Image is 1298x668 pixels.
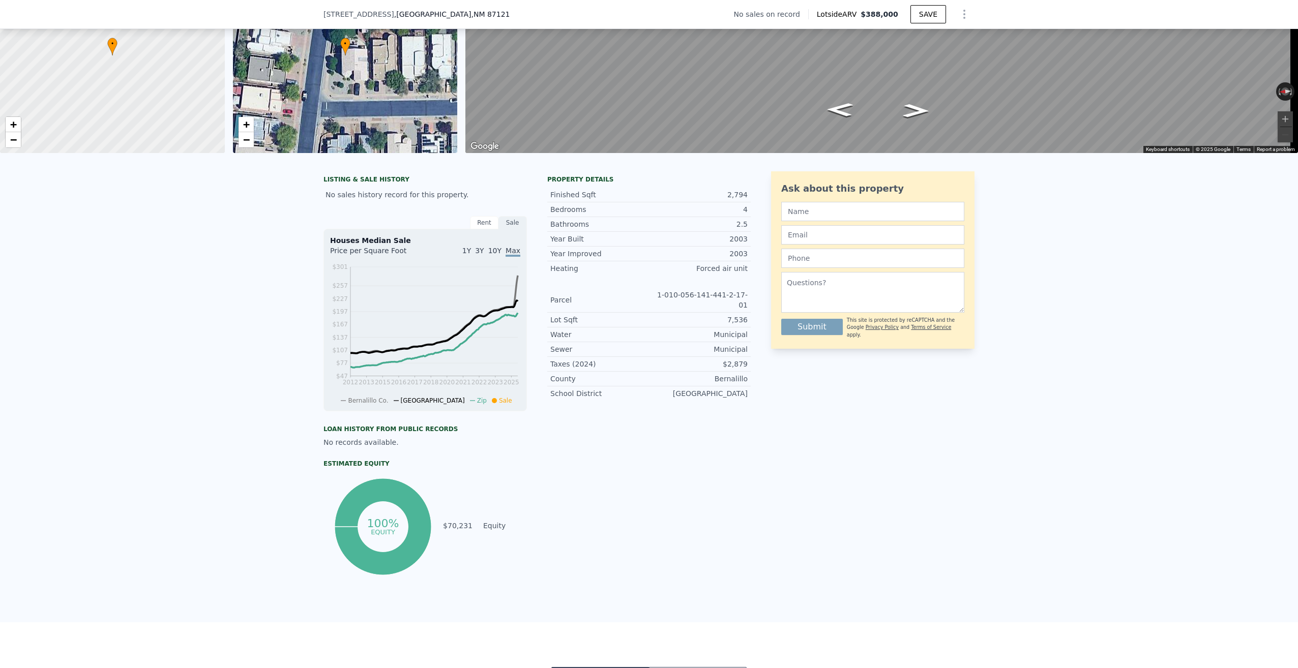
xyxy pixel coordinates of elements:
[107,38,117,55] div: •
[649,219,748,229] div: 2.5
[1257,146,1295,152] a: Report a problem
[498,216,527,229] div: Sale
[401,397,465,404] span: [GEOGRAPHIC_DATA]
[781,319,843,335] button: Submit
[866,324,899,330] a: Privacy Policy
[649,290,748,310] div: 1-010-056-141-441-2-17-01
[330,246,425,262] div: Price per Square Foot
[1276,87,1294,96] button: Reset the view
[649,388,748,399] div: [GEOGRAPHIC_DATA]
[781,249,964,268] input: Phone
[861,10,898,18] span: $388,000
[734,9,808,19] div: No sales on record
[547,175,751,184] div: Property details
[468,140,501,153] a: Open this area in Google Maps (opens a new window)
[550,295,649,305] div: Parcel
[550,234,649,244] div: Year Built
[550,374,649,384] div: County
[243,133,249,146] span: −
[471,10,510,18] span: , NM 87121
[323,460,527,468] div: Estimated Equity
[1289,82,1295,101] button: Rotate clockwise
[455,379,471,386] tspan: 2021
[332,334,348,341] tspan: $137
[323,175,527,186] div: LISTING & SALE HISTORY
[332,347,348,354] tspan: $107
[470,216,498,229] div: Rent
[336,359,348,367] tspan: $77
[468,140,501,153] img: Google
[550,344,649,354] div: Sewer
[323,425,527,433] div: Loan history from public records
[336,373,348,380] tspan: $47
[375,379,391,386] tspan: 2015
[911,324,951,330] a: Terms of Service
[442,520,473,531] td: $70,231
[910,5,946,23] button: SAVE
[477,397,487,404] span: Zip
[649,234,748,244] div: 2003
[1276,82,1282,101] button: Rotate counterclockwise
[781,225,964,245] input: Email
[471,379,487,386] tspan: 2022
[1146,146,1190,153] button: Keyboard shortcuts
[550,263,649,274] div: Heating
[781,202,964,221] input: Name
[332,321,348,328] tspan: $167
[550,359,649,369] div: Taxes (2024)
[423,379,439,386] tspan: 2018
[649,249,748,259] div: 2003
[649,329,748,340] div: Municipal
[330,235,520,246] div: Houses Median Sale
[407,379,423,386] tspan: 2017
[815,100,864,119] path: Go North, Unser Blvd SW
[343,379,359,386] tspan: 2012
[332,263,348,270] tspan: $301
[649,359,748,369] div: $2,879
[649,374,748,384] div: Bernalillo
[462,247,471,255] span: 1Y
[817,9,861,19] span: Lotside ARV
[550,329,649,340] div: Water
[239,117,254,132] a: Zoom in
[847,317,964,339] div: This site is protected by reCAPTCHA and the Google and apply.
[475,247,484,255] span: 3Y
[506,247,520,257] span: Max
[348,397,388,404] span: Bernalillo Co.
[781,181,964,196] div: Ask about this property
[649,190,748,200] div: 2,794
[649,204,748,215] div: 4
[394,9,510,19] span: , [GEOGRAPHIC_DATA]
[10,118,17,131] span: +
[340,38,350,55] div: •
[332,282,348,289] tspan: $257
[391,379,407,386] tspan: 2016
[6,132,21,147] a: Zoom out
[892,101,940,120] path: Go South, Unser Blvd SW
[550,219,649,229] div: Bathrooms
[550,388,649,399] div: School District
[550,204,649,215] div: Bedrooms
[1236,146,1251,152] a: Terms
[1196,146,1230,152] span: © 2025 Google
[550,315,649,325] div: Lot Sqft
[487,379,503,386] tspan: 2023
[550,190,649,200] div: Finished Sqft
[439,379,455,386] tspan: 2020
[954,4,975,24] button: Show Options
[323,186,527,204] div: No sales history record for this property.
[332,308,348,315] tspan: $197
[1278,127,1293,142] button: Zoom out
[340,39,350,48] span: •
[499,397,512,404] span: Sale
[6,117,21,132] a: Zoom in
[649,263,748,274] div: Forced air unit
[10,133,17,146] span: −
[243,118,249,131] span: +
[1278,111,1293,127] button: Zoom in
[367,517,399,530] tspan: 100%
[371,528,395,535] tspan: equity
[649,315,748,325] div: 7,536
[488,247,501,255] span: 10Y
[649,344,748,354] div: Municipal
